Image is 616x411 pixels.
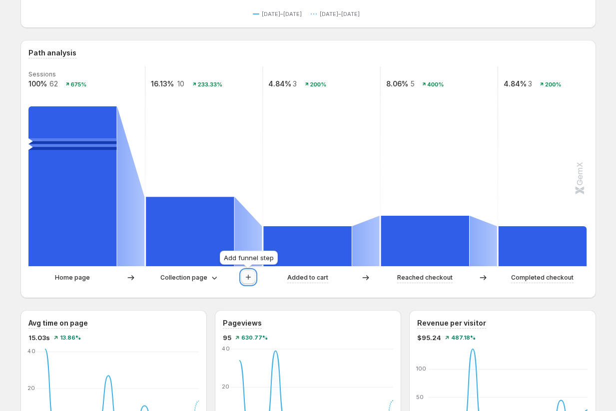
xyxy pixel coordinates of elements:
[545,81,561,88] text: 200%
[427,81,444,88] text: 400%
[241,335,268,341] span: 630.77%
[293,79,297,88] text: 3
[320,10,360,18] span: [DATE]–[DATE]
[417,318,486,328] h3: Revenue per visitor
[416,394,424,401] text: 50
[416,366,426,373] text: 100
[451,335,476,341] span: 487.18%
[177,79,184,88] text: 10
[28,318,88,328] h3: Avg time on page
[28,48,76,58] h3: Path analysis
[223,333,231,343] span: 95
[268,79,291,88] text: 4.84%
[262,10,302,18] span: [DATE]–[DATE]
[310,81,326,88] text: 200%
[287,273,328,283] p: Added to cart
[28,70,56,78] text: Sessions
[55,273,90,283] p: Home page
[197,81,222,88] text: 233.33%
[311,8,364,20] button: [DATE]–[DATE]
[146,197,234,266] path: Collection page-f2bed1e43ff6e48c: 10
[28,333,50,343] span: 15.03s
[417,333,441,343] span: $95.24
[27,385,35,392] text: 20
[49,79,57,88] text: 62
[503,79,526,88] text: 4.84%
[386,79,408,88] text: 8.06%
[511,273,574,283] p: Completed checkout
[160,273,207,283] p: Collection page
[223,318,262,328] h3: Pageviews
[397,273,453,283] p: Reached checkout
[410,79,415,88] text: 5
[70,81,86,88] text: 675%
[27,348,35,355] text: 40
[151,79,174,88] text: 16.13%
[528,79,532,88] text: 3
[222,345,230,352] text: 40
[222,384,229,391] text: 20
[28,79,47,88] text: 100%
[253,8,306,20] button: [DATE]–[DATE]
[60,335,81,341] span: 13.86%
